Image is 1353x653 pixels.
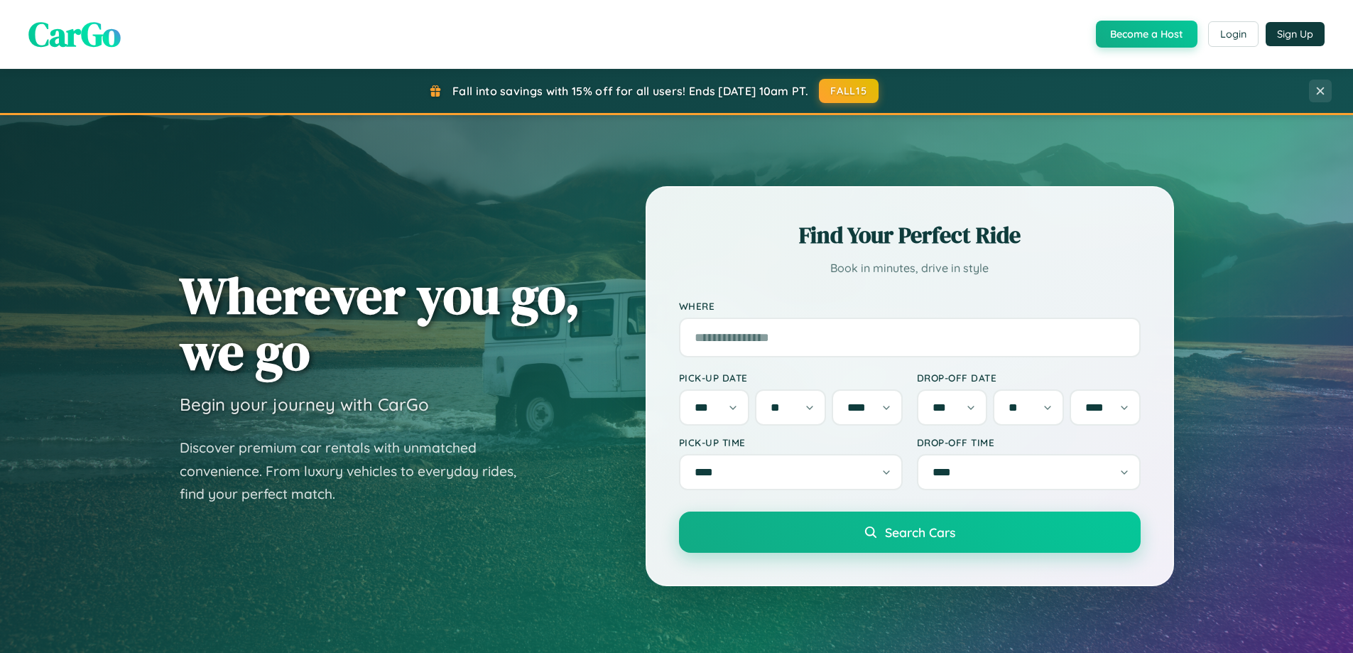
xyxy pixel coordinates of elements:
label: Pick-up Time [679,436,903,448]
button: Search Cars [679,512,1141,553]
h2: Find Your Perfect Ride [679,220,1141,251]
label: Drop-off Time [917,436,1141,448]
button: Sign Up [1266,22,1325,46]
p: Discover premium car rentals with unmatched convenience. From luxury vehicles to everyday rides, ... [180,436,535,506]
button: FALL15 [819,79,879,103]
p: Book in minutes, drive in style [679,258,1141,279]
span: Fall into savings with 15% off for all users! Ends [DATE] 10am PT. [452,84,808,98]
span: CarGo [28,11,121,58]
label: Pick-up Date [679,372,903,384]
label: Drop-off Date [917,372,1141,384]
button: Login [1208,21,1259,47]
button: Become a Host [1096,21,1197,48]
label: Where [679,300,1141,312]
h3: Begin your journey with CarGo [180,394,429,415]
h1: Wherever you go, we go [180,267,580,379]
span: Search Cars [885,524,955,540]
